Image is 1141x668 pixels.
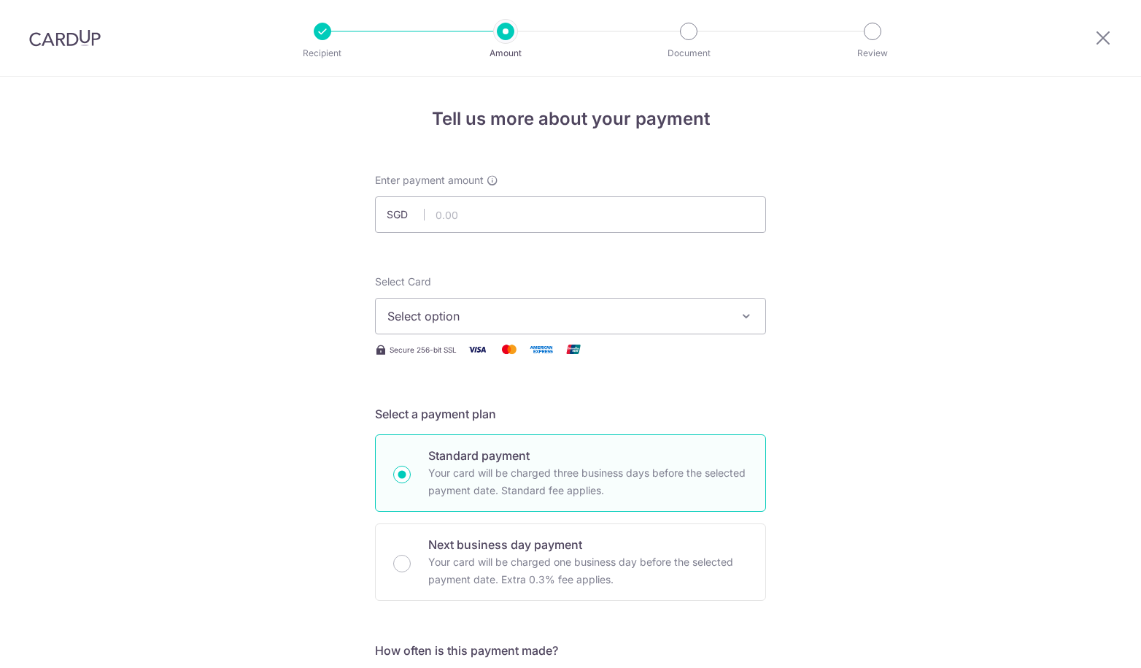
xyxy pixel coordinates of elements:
img: Visa [463,340,492,358]
p: Standard payment [428,447,748,464]
p: Recipient [268,46,376,61]
p: Review [819,46,927,61]
iframe: Opens a widget where you can find more information [1047,624,1126,661]
span: Enter payment amount [375,173,484,188]
span: SGD [387,207,425,222]
p: Amount [452,46,560,61]
button: Select option [375,298,766,334]
p: Your card will be charged three business days before the selected payment date. Standard fee appl... [428,464,748,499]
img: American Express [527,340,556,358]
h5: Select a payment plan [375,405,766,423]
p: Next business day payment [428,536,748,553]
img: Mastercard [495,340,524,358]
p: Document [635,46,743,61]
h4: Tell us more about your payment [375,106,766,132]
img: CardUp [29,29,101,47]
input: 0.00 [375,196,766,233]
img: Union Pay [559,340,588,358]
span: Select option [387,307,727,325]
h5: How often is this payment made? [375,642,766,659]
span: translation missing: en.payables.payment_networks.credit_card.summary.labels.select_card [375,275,431,288]
p: Your card will be charged one business day before the selected payment date. Extra 0.3% fee applies. [428,553,748,588]
span: Secure 256-bit SSL [390,344,457,356]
